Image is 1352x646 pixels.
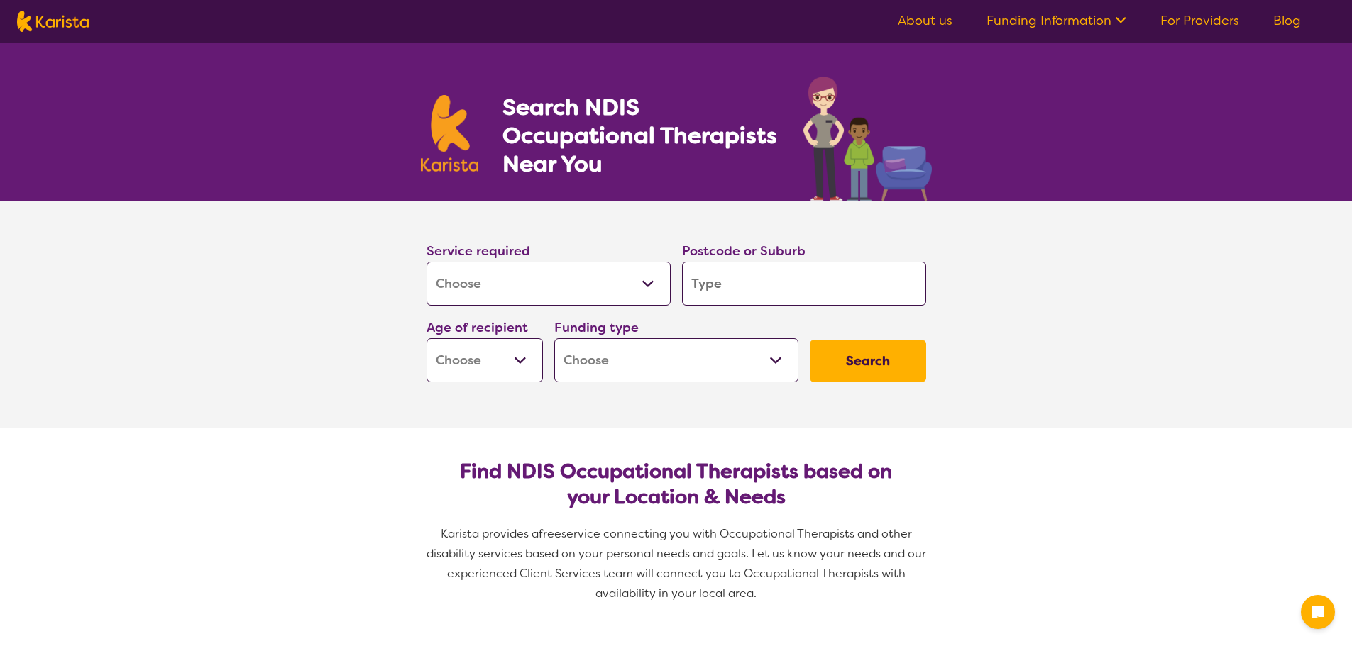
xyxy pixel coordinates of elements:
[554,319,639,336] label: Funding type
[986,12,1126,29] a: Funding Information
[898,12,952,29] a: About us
[438,459,915,510] h2: Find NDIS Occupational Therapists based on your Location & Needs
[427,526,929,601] span: service connecting you with Occupational Therapists and other disability services based on your p...
[539,526,561,541] span: free
[427,243,530,260] label: Service required
[502,93,779,178] h1: Search NDIS Occupational Therapists Near You
[810,340,926,382] button: Search
[421,95,479,172] img: Karista logo
[682,243,806,260] label: Postcode or Suburb
[1160,12,1239,29] a: For Providers
[17,11,89,32] img: Karista logo
[441,526,539,541] span: Karista provides a
[682,262,926,306] input: Type
[803,77,932,201] img: occupational-therapy
[427,319,528,336] label: Age of recipient
[1273,12,1301,29] a: Blog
